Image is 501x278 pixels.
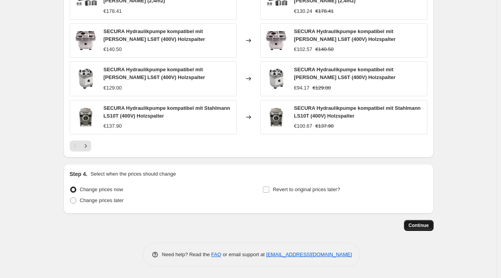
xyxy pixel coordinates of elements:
[294,67,396,80] span: SECURA Hydraulikpumpe kompatibel mit [PERSON_NAME] LS6T (400V) Holzspalter
[316,7,334,15] strike: €178.41
[316,46,334,53] strike: €140.50
[294,28,396,42] span: SECURA Hydraulikpumpe kompatibel mit [PERSON_NAME] LS8T (400V) Holzspalter
[294,7,312,15] div: €130.24
[104,122,122,130] div: €137.90
[265,67,288,90] img: 61_X0hC4PFL_80x.jpg
[294,105,421,119] span: SECURA Hydraulikpumpe kompatibel mit Stahlmann LS10T (400V) Holzspalter
[70,170,88,178] h2: Step 4.
[104,7,122,15] div: €178.41
[316,122,334,130] strike: €137.90
[294,46,312,53] div: €102.57
[104,105,230,119] span: SECURA Hydraulikpumpe kompatibel mit Stahlmann LS10T (400V) Holzspalter
[221,252,266,257] span: or email support at
[162,252,212,257] span: Need help? Read the
[70,141,91,151] nav: Pagination
[90,170,176,178] p: Select when the prices should change
[104,84,122,92] div: €129.00
[74,67,97,90] img: 61_X0hC4PFL_80x.jpg
[104,28,205,42] span: SECURA Hydraulikpumpe kompatibel mit [PERSON_NAME] LS8T (400V) Holzspalter
[80,197,124,203] span: Change prices later
[404,220,434,231] button: Continue
[294,84,310,92] div: €94.17
[74,106,97,129] img: 51Os1O4YpOL_80x.jpg
[294,122,312,130] div: €100.67
[312,84,331,92] strike: €129.00
[409,222,429,229] span: Continue
[266,252,352,257] a: [EMAIL_ADDRESS][DOMAIN_NAME]
[74,29,97,52] img: 71ZhvMvxwhL_80x.jpg
[104,67,205,80] span: SECURA Hydraulikpumpe kompatibel mit [PERSON_NAME] LS6T (400V) Holzspalter
[265,106,288,129] img: 51Os1O4YpOL_80x.jpg
[80,187,123,192] span: Change prices now
[104,46,122,53] div: €140.50
[211,252,221,257] a: FAQ
[80,141,91,151] button: Next
[273,187,340,192] span: Revert to original prices later?
[265,29,288,52] img: 71ZhvMvxwhL_80x.jpg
